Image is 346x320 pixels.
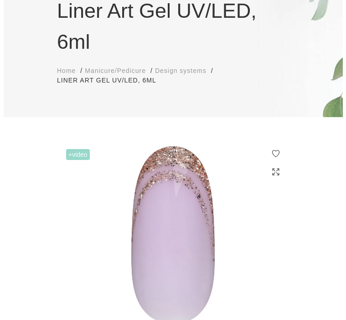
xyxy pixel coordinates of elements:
li: Liner Art Gel UV/LED, 6ml [53,76,162,85]
a: Manicure/Pedicure [81,66,142,76]
span: Home [53,67,72,74]
a: Design systems [151,66,203,76]
span: Design systems [151,67,203,74]
span: +Video [62,149,86,160]
a: Home [53,66,72,76]
span: Manicure/Pedicure [81,67,142,74]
